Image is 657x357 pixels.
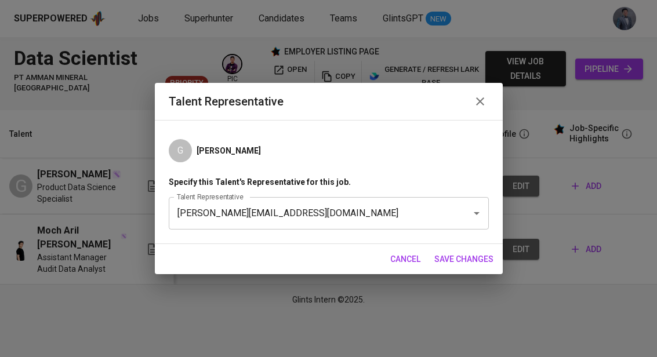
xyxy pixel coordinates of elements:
[169,139,192,162] div: G
[390,252,420,267] span: cancel
[169,176,489,188] p: Specify this Talent's Representative for this job.
[169,92,284,111] h6: Talent Representative
[469,205,485,221] button: Open
[386,249,425,270] button: cancel
[430,249,498,270] button: save changes
[434,252,493,267] span: save changes
[197,145,261,156] span: [PERSON_NAME]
